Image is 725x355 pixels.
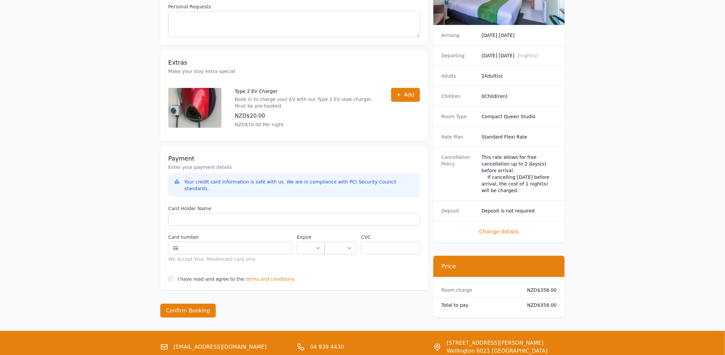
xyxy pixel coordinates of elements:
[168,256,292,262] div: We accept Visa, Mastercard card only.
[447,339,548,347] span: [STREET_ADDRESS][PERSON_NAME]
[404,91,414,99] span: Add
[441,73,476,79] dt: Adults
[482,207,557,214] dd: Deposit is not required
[168,234,292,240] label: Card number
[517,53,538,58] span: 2 night(s)
[168,155,420,163] h3: Payment
[441,134,476,140] dt: Rate Plan
[441,262,557,270] h3: Price
[482,52,557,59] dd: [DATE] [DATE]
[361,234,420,240] label: CVC
[235,121,378,128] p: NZD$10.00 Per night
[235,88,378,95] p: Type 2 EV Charger
[297,234,325,240] label: Expire
[325,234,356,240] label: .
[441,32,476,39] dt: Arriving
[482,154,557,194] div: This rate allows for free cancellation up to 2 days(s) before arrival. If cancelling [DATE] befor...
[245,276,295,282] span: terms and conditions
[235,96,378,109] p: Book in to charge your EV with our Type 2 EV slow charger. Must be pre-booked.
[168,68,420,75] p: Make your stay extra special
[441,207,476,214] dt: Deposit
[184,178,415,192] div: Your credit card information is safe with us. We are in compliance with PCI Security Council stan...
[168,164,420,171] p: Enter your payment details
[482,32,557,39] dd: [DATE] [DATE]
[441,287,516,293] dt: Room charge
[482,93,557,100] dd: 0 Child(ren)
[441,93,476,100] dt: Children
[441,302,516,308] dt: Total to pay
[482,134,557,140] dd: Standard Flexi Rate
[447,347,548,355] span: Wellington 6021 [GEOGRAPHIC_DATA]
[441,113,476,120] dt: Room Type
[441,228,557,236] span: Change details
[178,276,244,282] label: I have read and agree to the
[522,302,557,308] dd: NZD$358.00
[160,304,216,318] button: Confirm Booking
[482,73,557,79] dd: 2 Adult(s)
[441,154,476,194] dt: Cancellation Policy
[174,343,267,351] a: [EMAIL_ADDRESS][DOMAIN_NAME]
[168,88,221,128] img: Type 2 EV Charger
[441,52,476,59] dt: Departing
[482,113,557,120] dd: Compact Queen Studio
[168,3,420,10] label: Personal Requests
[310,343,344,351] a: 04 939 4430
[168,205,420,212] label: Card Holder Name
[522,287,557,293] dd: NZD$358.00
[168,59,420,67] h3: Extras
[391,88,420,102] button: Add
[235,112,378,120] p: NZD$20.00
